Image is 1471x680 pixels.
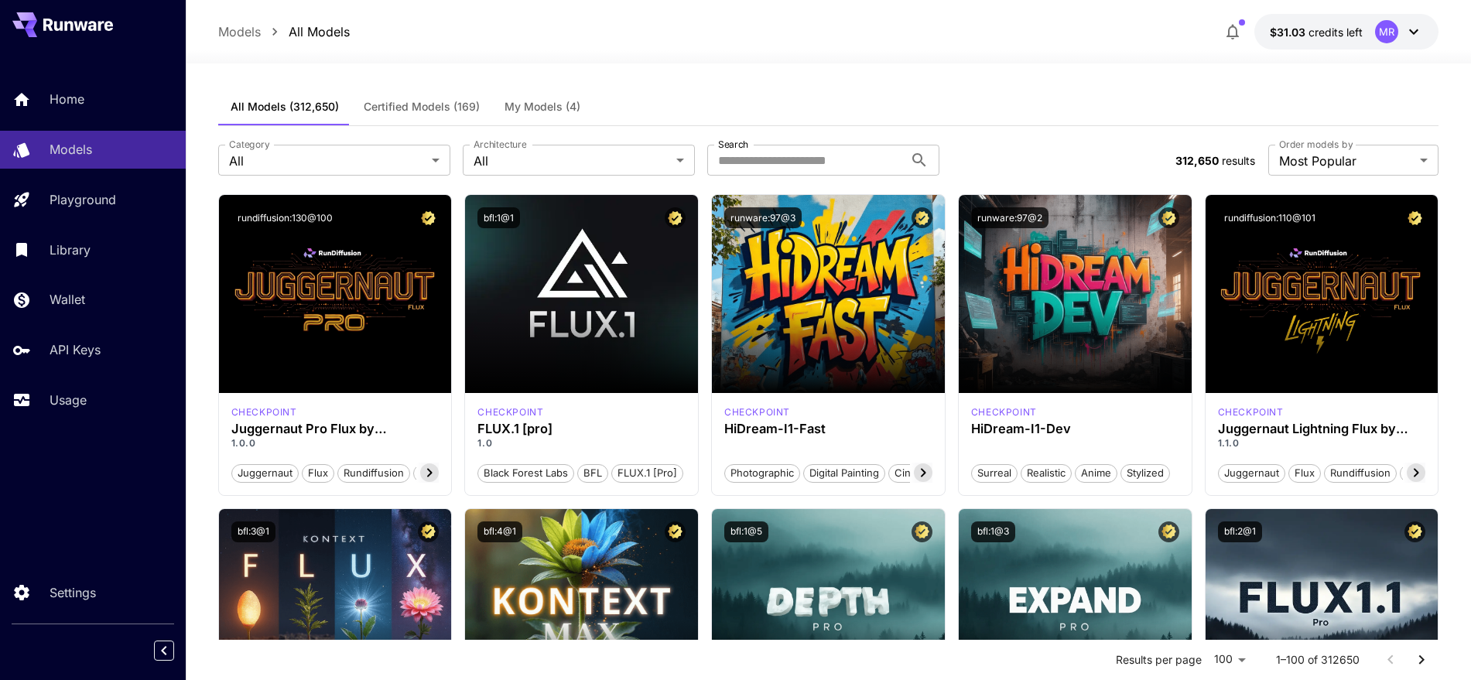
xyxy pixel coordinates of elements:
button: Certified Model – Vetted for best performance and includes a commercial license. [1404,521,1425,542]
div: fluxpro [477,405,543,419]
div: FLUX.1 D [231,405,297,419]
p: Models [50,140,92,159]
div: Juggernaut Pro Flux by RunDiffusion [231,422,440,436]
span: pro [414,466,441,481]
p: Wallet [50,290,85,309]
button: runware:97@2 [971,207,1049,228]
button: Surreal [971,463,1018,483]
div: Collapse sidebar [166,637,186,665]
label: Search [718,138,748,151]
p: Usage [50,391,87,409]
p: Home [50,90,84,108]
button: Anime [1075,463,1117,483]
p: 1.1.0 [1218,436,1426,450]
nav: breadcrumb [218,22,350,41]
span: credits left [1309,26,1363,39]
button: flux [302,463,334,483]
p: checkpoint [724,405,790,419]
button: BFL [577,463,608,483]
span: Digital Painting [804,466,884,481]
button: rundiffusion [1324,463,1397,483]
button: $31.03302MR [1254,14,1439,50]
button: Stylized [1120,463,1170,483]
button: bfl:1@3 [971,521,1015,542]
span: juggernaut [1219,466,1285,481]
p: Library [50,241,91,259]
div: HiDream Fast [724,405,790,419]
button: rundiffusion:130@100 [231,207,339,228]
span: All Models (312,650) [231,100,339,114]
button: Collapse sidebar [154,641,174,661]
span: Photographic [725,466,799,481]
button: Certified Model – Vetted for best performance and includes a commercial license. [1158,521,1179,542]
p: 1.0 [477,436,686,450]
span: FLUX.1 [pro] [612,466,682,481]
h3: HiDream-I1-Dev [971,422,1179,436]
p: checkpoint [231,405,297,419]
div: $31.03302 [1270,24,1363,40]
button: Certified Model – Vetted for best performance and includes a commercial license. [1404,207,1425,228]
button: Certified Model – Vetted for best performance and includes a commercial license. [1158,207,1179,228]
button: Realistic [1021,463,1072,483]
span: All [474,152,670,170]
div: FLUX.1 D [1218,405,1284,419]
span: Anime [1076,466,1117,481]
button: flux [1288,463,1321,483]
p: API Keys [50,340,101,359]
label: Category [229,138,270,151]
button: runware:97@3 [724,207,802,228]
p: checkpoint [1218,405,1284,419]
span: Certified Models (169) [364,100,480,114]
span: All [229,152,426,170]
span: BFL [578,466,607,481]
button: Digital Painting [803,463,885,483]
span: 312,650 [1175,154,1219,167]
p: Playground [50,190,116,209]
span: Black Forest Labs [478,466,573,481]
button: bfl:4@1 [477,521,522,542]
span: $31.03 [1270,26,1309,39]
button: Certified Model – Vetted for best performance and includes a commercial license. [665,207,686,228]
button: Certified Model – Vetted for best performance and includes a commercial license. [912,207,932,228]
span: Surreal [972,466,1017,481]
button: Go to next page [1406,644,1437,675]
button: Photographic [724,463,800,483]
p: Results per page [1116,652,1202,668]
span: My Models (4) [505,100,580,114]
button: Certified Model – Vetted for best performance and includes a commercial license. [418,207,439,228]
p: checkpoint [971,405,1037,419]
button: juggernaut [231,463,299,483]
button: bfl:1@5 [724,521,768,542]
span: Realistic [1021,466,1071,481]
button: pro [413,463,442,483]
span: Most Popular [1279,152,1414,170]
div: MR [1375,20,1398,43]
button: bfl:3@1 [231,521,275,542]
button: FLUX.1 [pro] [611,463,683,483]
a: All Models [289,22,350,41]
button: Black Forest Labs [477,463,574,483]
span: flux [303,466,334,481]
p: 1.0.0 [231,436,440,450]
div: FLUX.1 [pro] [477,422,686,436]
p: 1–100 of 312650 [1276,652,1360,668]
span: Cinematic [889,466,947,481]
button: rundiffusion:110@101 [1218,207,1322,228]
button: Certified Model – Vetted for best performance and includes a commercial license. [418,521,439,542]
span: flux [1289,466,1320,481]
button: Certified Model – Vetted for best performance and includes a commercial license. [912,521,932,542]
span: rundiffusion [338,466,409,481]
label: Architecture [474,138,526,151]
button: bfl:1@1 [477,207,520,228]
a: Models [218,22,261,41]
h3: Juggernaut Lightning Flux by RunDiffusion [1218,422,1426,436]
h3: HiDream-I1-Fast [724,422,932,436]
span: schnell [1401,466,1446,481]
button: Certified Model – Vetted for best performance and includes a commercial license. [665,521,686,542]
button: Cinematic [888,463,948,483]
